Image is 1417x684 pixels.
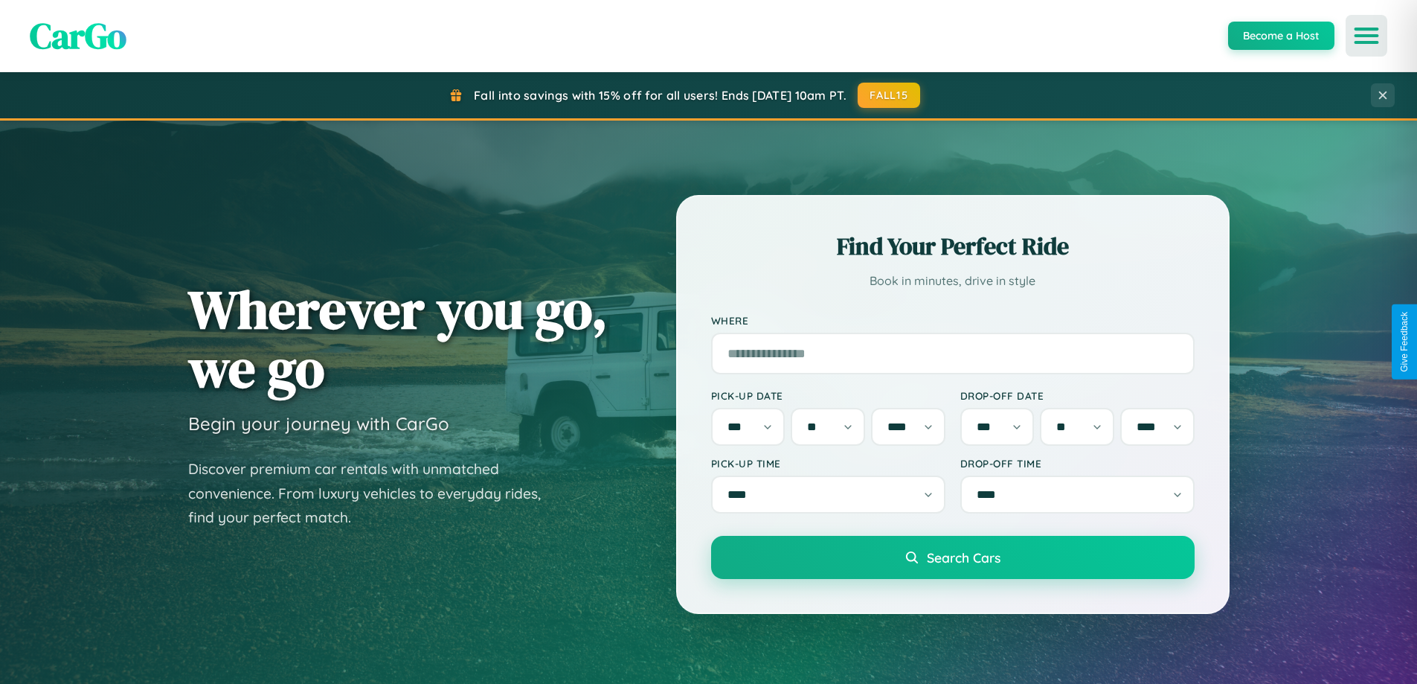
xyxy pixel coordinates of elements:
[1228,22,1334,50] button: Become a Host
[711,270,1195,292] p: Book in minutes, drive in style
[1399,312,1410,372] div: Give Feedback
[960,389,1195,402] label: Drop-off Date
[711,389,945,402] label: Pick-up Date
[474,88,846,103] span: Fall into savings with 15% off for all users! Ends [DATE] 10am PT.
[858,83,920,108] button: FALL15
[927,549,1000,566] span: Search Cars
[711,314,1195,327] label: Where
[188,457,560,530] p: Discover premium car rentals with unmatched convenience. From luxury vehicles to everyday rides, ...
[711,457,945,470] label: Pick-up Time
[711,230,1195,263] h2: Find Your Perfect Ride
[30,11,126,60] span: CarGo
[711,536,1195,579] button: Search Cars
[1346,15,1387,57] button: Open menu
[960,457,1195,470] label: Drop-off Time
[188,412,449,435] h3: Begin your journey with CarGo
[188,280,608,397] h1: Wherever you go, we go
